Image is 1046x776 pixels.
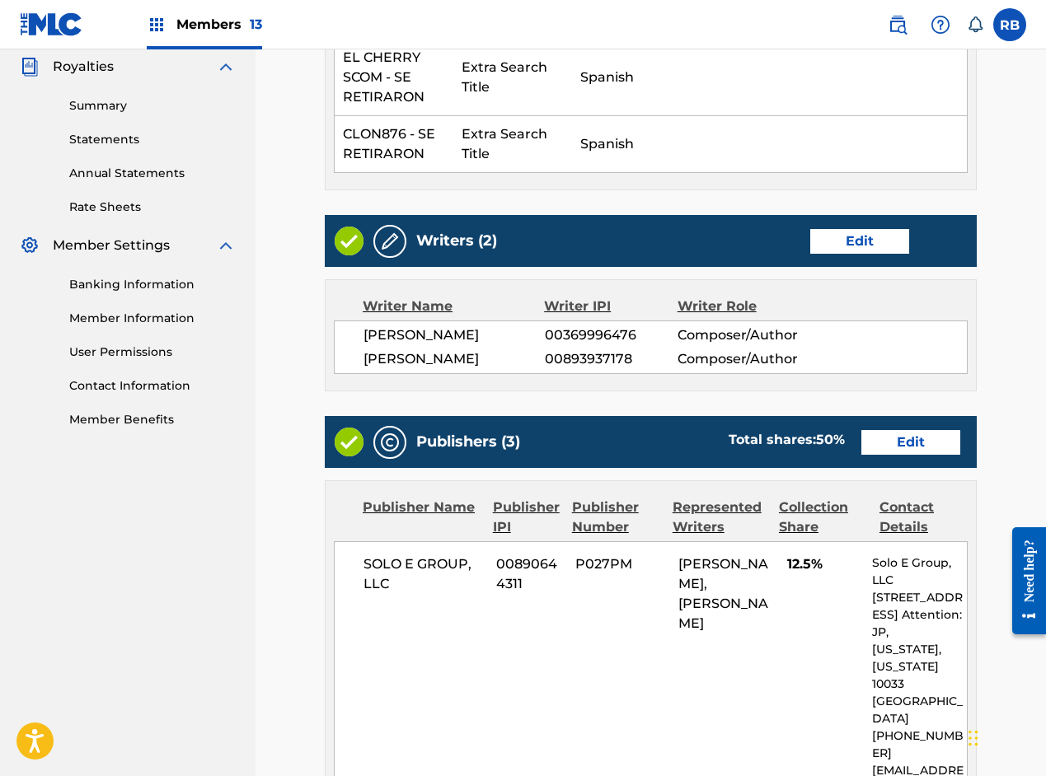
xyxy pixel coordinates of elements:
div: Writer Role [678,297,799,316]
span: [PERSON_NAME], [PERSON_NAME] [678,556,768,631]
img: help [931,15,950,35]
span: Composer/Author [678,349,798,369]
a: Public Search [881,8,914,41]
td: CLON876 - SE RETIRARON [335,116,453,173]
div: Publisher Number [572,498,660,537]
img: Top Rightsholders [147,15,167,35]
img: Member Settings [20,236,40,255]
div: Publisher IPI [493,498,560,537]
img: Royalties [20,57,40,77]
img: Writers [380,231,400,251]
span: [PERSON_NAME] [364,325,545,345]
a: Member Information [69,310,236,327]
p: [STREET_ADDRESS] Attention: JP, [872,589,967,641]
iframe: Resource Center [1000,514,1046,647]
div: Collection Share [779,498,867,537]
div: Publisher Name [363,498,481,537]
td: Spanish [572,40,968,116]
a: Member Benefits [69,411,236,428]
span: Composer/Author [678,325,798,345]
div: Writer Name [363,297,544,316]
a: Edit [810,229,909,254]
img: Publishers [380,432,400,452]
td: EL CHERRY SCOM - SE RETIRARON [335,40,453,116]
span: P027PM [575,554,666,574]
span: 12.5% [787,554,860,574]
p: Solo E Group, LLC [872,554,967,589]
span: Members [176,15,262,34]
td: Extra Search Title [453,40,572,116]
div: Notifications [967,16,983,33]
a: Contact Information [69,377,236,395]
a: User Permissions [69,344,236,361]
span: 13 [250,16,262,32]
iframe: Chat Widget [964,697,1046,776]
div: Total shares: [729,430,845,450]
a: Statements [69,131,236,148]
div: User Menu [993,8,1026,41]
td: Spanish [572,116,968,173]
h5: Publishers (3) [416,432,520,451]
img: search [888,15,908,35]
td: Extra Search Title [453,116,572,173]
a: Rate Sheets [69,199,236,216]
p: [PHONE_NUMBER] [872,727,967,762]
span: [PERSON_NAME] [364,349,545,369]
h5: Writers (2) [416,231,497,250]
span: 00369996476 [545,325,678,345]
img: MLC Logo [20,12,83,36]
span: 00890644311 [496,554,563,594]
div: Represented Writers [673,498,767,537]
span: 50 % [816,432,845,447]
span: SOLO E GROUP, LLC [364,554,484,594]
span: 00893937178 [545,349,678,369]
span: Royalties [53,57,114,77]
div: Writer IPI [544,297,677,316]
img: Valid [335,428,364,456]
a: Banking Information [69,276,236,293]
p: [US_STATE], [US_STATE] 10033 [872,641,967,693]
a: Edit [861,430,960,455]
span: Member Settings [53,236,170,255]
div: Contact Details [879,498,968,537]
p: [GEOGRAPHIC_DATA] [872,693,967,727]
img: Valid [335,227,364,255]
img: expand [216,57,236,77]
a: Annual Statements [69,165,236,182]
img: expand [216,236,236,255]
a: Summary [69,97,236,115]
div: Drag [969,713,978,763]
div: Help [924,8,957,41]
